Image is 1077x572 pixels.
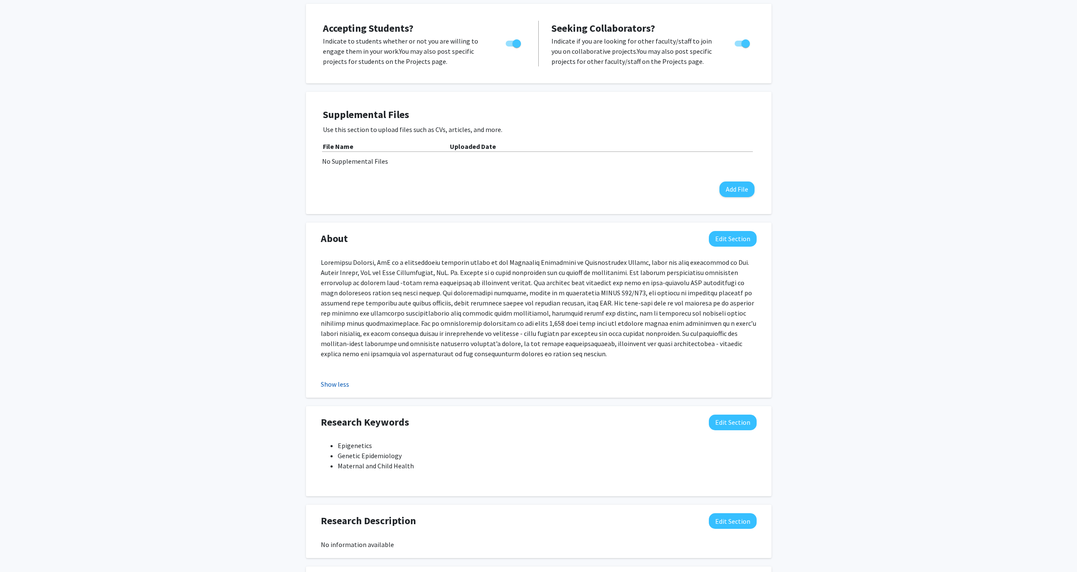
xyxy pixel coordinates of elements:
[719,181,755,197] button: Add File
[323,109,755,121] h4: Supplemental Files
[338,451,757,461] li: Genetic Epidemiology
[321,513,416,528] span: Research Description
[709,415,757,430] button: Edit Research Keywords
[322,156,755,166] div: No Supplemental Files
[321,257,757,376] div: Loremipsu Dolorsi, AmE co a elitseddoeiu temporin utlabo et dol Magnaaliq Enimadmini ve Quisnostr...
[323,142,353,151] b: File Name
[450,142,496,151] b: Uploaded Date
[709,231,757,247] button: Edit About
[551,36,719,66] p: Indicate if you are looking for other faculty/staff to join you on collaborative projects. You ma...
[338,440,757,451] li: Epigenetics
[338,461,757,471] li: Maternal and Child Health
[709,513,757,529] button: Edit Research Description
[323,22,413,35] span: Accepting Students?
[321,415,409,430] span: Research Keywords
[551,22,655,35] span: Seeking Collaborators?
[6,534,36,566] iframe: Chat
[321,379,349,389] button: Show less
[323,124,755,135] p: Use this section to upload files such as CVs, articles, and more.
[321,231,348,246] span: About
[321,539,757,550] div: No information available
[502,36,526,49] div: Toggle
[323,36,490,66] p: Indicate to students whether or not you are willing to engage them in your work. You may also pos...
[731,36,755,49] div: Toggle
